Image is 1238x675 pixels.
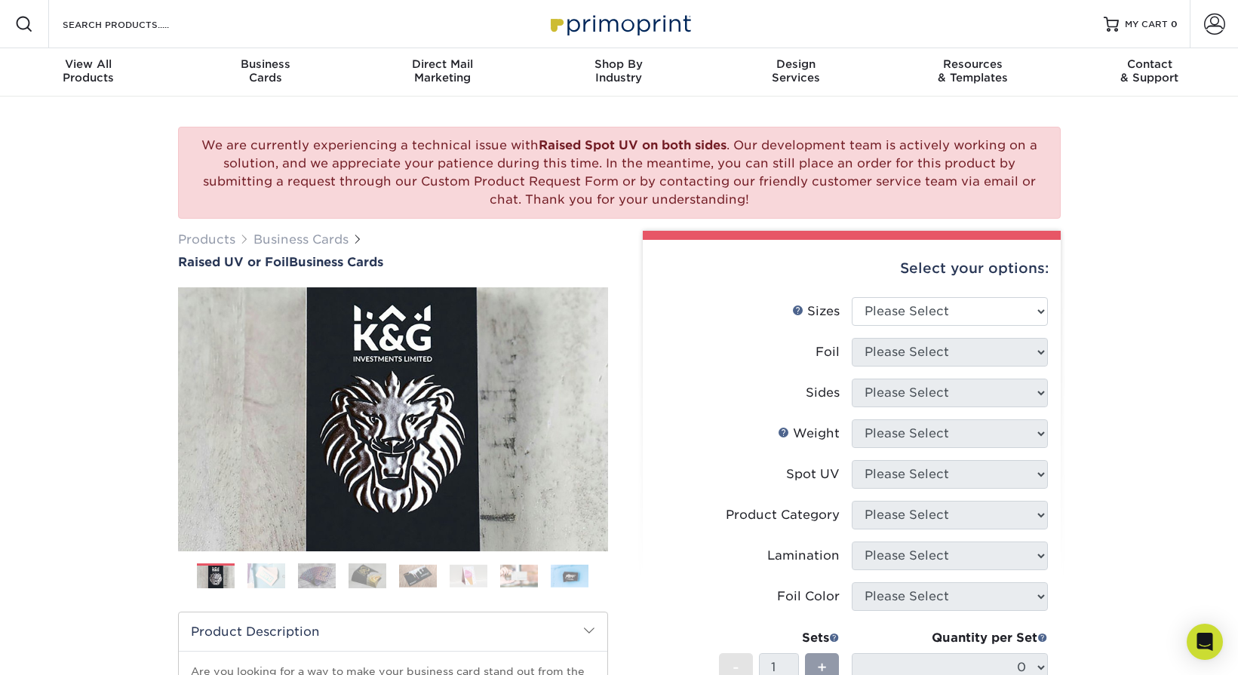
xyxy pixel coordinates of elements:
h1: Business Cards [178,255,608,269]
a: Business Cards [253,232,349,247]
div: Foil [816,343,840,361]
div: Quantity per Set [852,629,1048,647]
div: Select your options: [655,240,1049,297]
img: Business Cards 07 [500,564,538,588]
div: Sets [719,629,840,647]
span: Resources [884,57,1061,71]
a: Products [178,232,235,247]
div: Industry [530,57,707,84]
img: Business Cards 08 [551,564,588,588]
a: Resources& Templates [884,48,1061,97]
div: Marketing [354,57,530,84]
div: Services [708,57,884,84]
div: Weight [778,425,840,443]
img: Business Cards 05 [399,564,437,588]
div: & Templates [884,57,1061,84]
a: Shop ByIndustry [530,48,707,97]
b: Raised Spot UV on both sides [539,138,727,152]
img: Primoprint [544,8,695,40]
div: Spot UV [786,465,840,483]
h2: Product Description [179,612,607,651]
div: & Support [1061,57,1238,84]
a: DesignServices [708,48,884,97]
a: Direct MailMarketing [354,48,530,97]
div: Lamination [767,547,840,565]
a: Raised UV or FoilBusiness Cards [178,255,608,269]
div: Product Category [726,506,840,524]
input: SEARCH PRODUCTS..... [61,15,208,33]
div: Cards [177,57,353,84]
img: Business Cards 02 [247,563,285,589]
div: Foil Color [777,588,840,606]
img: Business Cards 04 [349,563,386,589]
div: Sizes [792,302,840,321]
a: Contact& Support [1061,48,1238,97]
span: 0 [1171,19,1178,29]
img: Business Cards 03 [298,563,336,589]
span: MY CART [1125,18,1168,31]
img: Business Cards 01 [197,558,235,596]
a: BusinessCards [177,48,353,97]
span: Business [177,57,353,71]
span: Direct Mail [354,57,530,71]
span: Design [708,57,884,71]
span: Contact [1061,57,1238,71]
img: Business Cards 06 [450,564,487,588]
div: Open Intercom Messenger [1187,624,1223,660]
div: Sides [806,384,840,402]
span: Raised UV or Foil [178,255,289,269]
img: Raised UV or Foil 01 [178,204,608,634]
span: Shop By [530,57,707,71]
div: We are currently experiencing a technical issue with . Our development team is actively working o... [178,127,1061,219]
